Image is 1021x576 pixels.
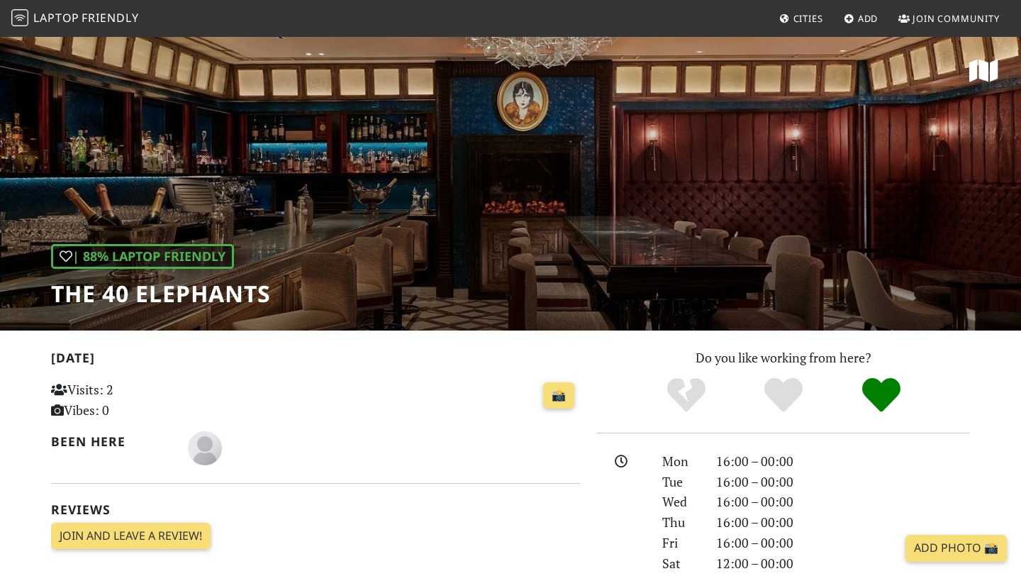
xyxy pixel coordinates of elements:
h1: The 40 Elephants [51,280,271,307]
img: blank-535327c66bd565773addf3077783bbfce4b00ec00e9fd257753287c682c7fa38.png [188,431,222,465]
div: Tue [654,472,708,492]
span: Join Community [913,12,1000,25]
span: Laptop [33,10,79,26]
img: LaptopFriendly [11,9,28,26]
span: Arul Gupta [188,438,222,455]
div: No [637,376,735,415]
a: Join Community [893,6,1005,31]
p: Visits: 2 Vibes: 0 [51,380,216,421]
div: Wed [654,492,708,512]
a: Add Photo 📸 [905,535,1007,562]
a: Cities [774,6,829,31]
div: 12:00 – 00:00 [708,553,978,574]
div: Thu [654,512,708,533]
div: Sat [654,553,708,574]
h2: Been here [51,434,171,449]
div: 16:00 – 00:00 [708,512,978,533]
a: 📸 [543,382,574,409]
span: Add [858,12,878,25]
h2: [DATE] [51,350,580,371]
p: Do you like working from here? [597,348,970,368]
a: LaptopFriendly LaptopFriendly [11,6,139,31]
span: Cities [793,12,823,25]
div: Mon [654,451,708,472]
a: Join and leave a review! [51,523,211,550]
span: Friendly [82,10,138,26]
div: 16:00 – 00:00 [708,472,978,492]
div: 16:00 – 00:00 [708,451,978,472]
div: Definitely! [832,376,930,415]
div: | 88% Laptop Friendly [51,244,234,269]
div: Yes [735,376,832,415]
div: Fri [654,533,708,553]
a: Add [838,6,884,31]
h2: Reviews [51,502,580,517]
div: 16:00 – 00:00 [708,492,978,512]
div: 16:00 – 00:00 [708,533,978,553]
